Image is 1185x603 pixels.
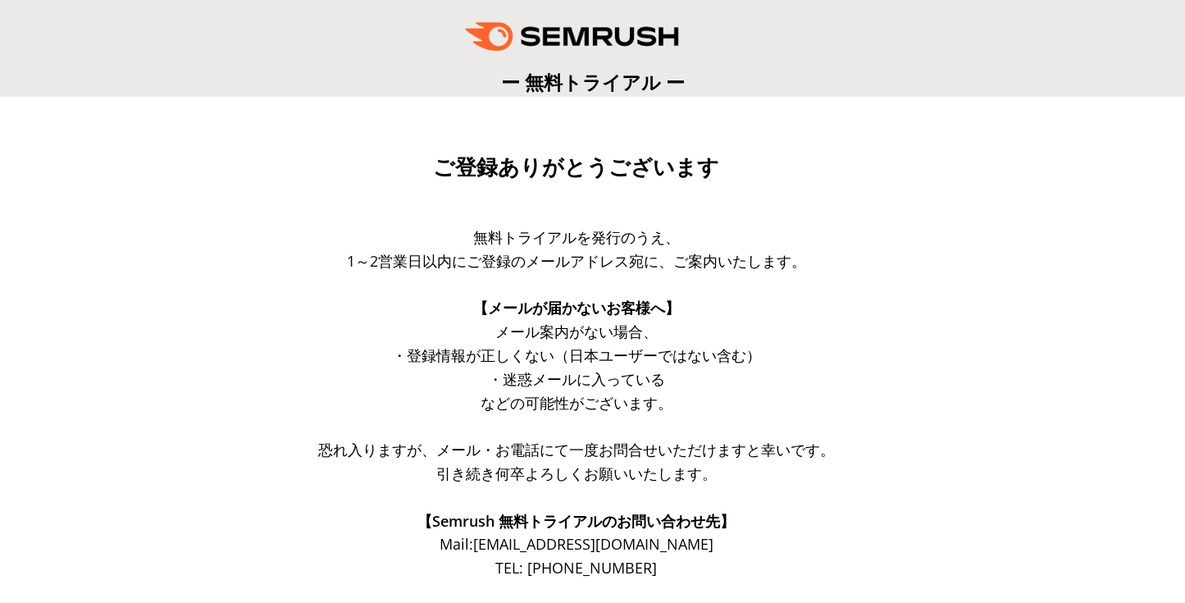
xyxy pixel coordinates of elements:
[473,227,680,247] span: 無料トライアルを発行のうえ、
[495,322,658,341] span: メール案内がない場合、
[440,534,713,554] span: Mail: [EMAIL_ADDRESS][DOMAIN_NAME]
[347,251,806,271] span: 1～2営業日以内にご登録のメールアドレス宛に、ご案内いたします。
[481,393,672,413] span: などの可能性がございます。
[436,464,717,483] span: 引き続き何卒よろしくお願いいたします。
[501,69,685,95] span: ー 無料トライアル ー
[473,298,680,317] span: 【メールが届かないお客様へ】
[433,155,719,180] span: ご登録ありがとうございます
[488,369,665,389] span: ・迷惑メールに入っている
[495,558,657,578] span: TEL: [PHONE_NUMBER]
[392,345,761,365] span: ・登録情報が正しくない（日本ユーザーではない含む）
[318,440,835,459] span: 恐れ入りますが、メール・お電話にて一度お問合せいただけますと幸いです。
[417,511,735,531] span: 【Semrush 無料トライアルのお問い合わせ先】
